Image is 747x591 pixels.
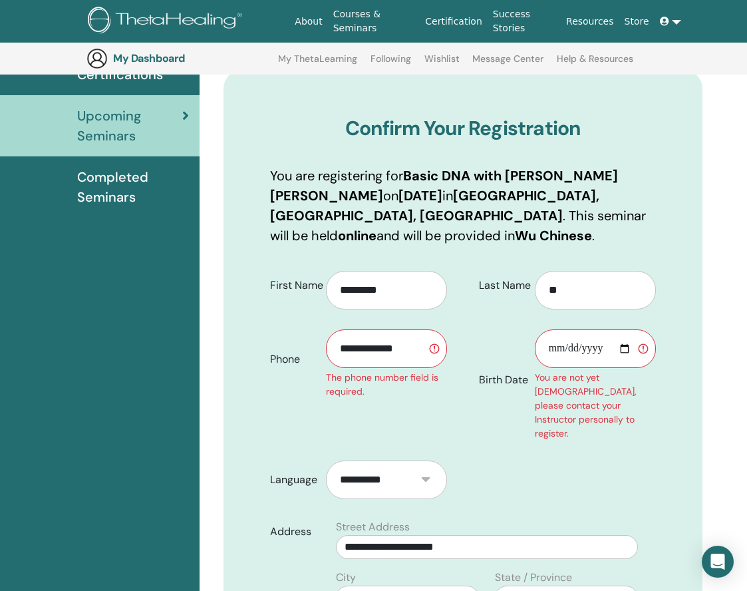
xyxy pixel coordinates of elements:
a: Certification [420,9,487,34]
div: Open Intercom Messenger [702,546,734,578]
h3: My Dashboard [113,52,246,65]
label: Last Name [469,273,535,298]
b: [DATE] [398,187,442,204]
h3: Confirm Your Registration [270,116,656,140]
span: Certifications [77,65,163,85]
label: Birth Date [469,367,535,393]
label: Address [260,519,328,544]
span: Upcoming Seminars [77,106,182,146]
b: [GEOGRAPHIC_DATA], [GEOGRAPHIC_DATA], [GEOGRAPHIC_DATA] [270,187,599,224]
a: Courses & Seminars [328,2,420,41]
a: About [289,9,327,34]
img: logo.png [88,7,247,37]
p: You are registering for on in . This seminar will be held and will be provided in . [270,166,656,246]
label: First Name [260,273,326,298]
a: Store [619,9,655,34]
a: Help & Resources [557,53,633,75]
label: Phone [260,347,326,372]
span: Completed Seminars [77,167,189,207]
div: The phone number field is required. [326,371,447,399]
label: Language [260,467,326,492]
label: City [336,570,356,586]
label: Street Address [336,519,410,535]
a: My ThetaLearning [278,53,357,75]
img: generic-user-icon.jpg [86,48,108,69]
b: online [338,227,376,244]
label: State / Province [495,570,572,586]
a: Resources [561,9,619,34]
a: Success Stories [488,2,561,41]
a: Following [371,53,411,75]
a: Wishlist [424,53,460,75]
b: Wu Chinese [515,227,592,244]
div: You are not yet [DEMOGRAPHIC_DATA], please contact your Instructor personally to register. [535,371,656,441]
b: Basic DNA with [PERSON_NAME] [PERSON_NAME] [270,167,618,204]
a: Message Center [472,53,543,75]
